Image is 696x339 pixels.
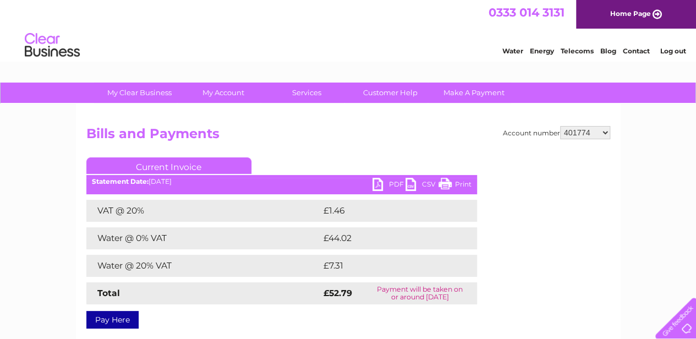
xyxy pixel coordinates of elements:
a: Energy [530,47,554,55]
td: Payment will be taken on or around [DATE] [363,282,477,304]
a: Customer Help [345,83,436,103]
a: 0333 014 3131 [489,6,565,19]
a: PDF [372,178,405,194]
b: Statement Date: [92,177,149,185]
div: Clear Business is a trading name of Verastar Limited (registered in [GEOGRAPHIC_DATA] No. 3667643... [89,6,609,53]
a: Contact [623,47,650,55]
td: VAT @ 20% [86,200,321,222]
td: £44.02 [321,227,455,249]
a: Log out [660,47,686,55]
a: Blog [600,47,616,55]
a: Current Invoice [86,157,251,174]
strong: £52.79 [324,288,352,298]
a: Make A Payment [429,83,519,103]
a: Services [261,83,352,103]
div: [DATE] [86,178,477,185]
strong: Total [97,288,120,298]
div: Account number [503,126,610,139]
td: £1.46 [321,200,451,222]
a: CSV [405,178,439,194]
a: Print [439,178,472,194]
td: Water @ 0% VAT [86,227,321,249]
td: Water @ 20% VAT [86,255,321,277]
td: £7.31 [321,255,449,277]
h2: Bills and Payments [86,126,610,147]
a: My Account [178,83,268,103]
a: My Clear Business [94,83,185,103]
a: Water [502,47,523,55]
a: Telecoms [561,47,594,55]
a: Pay Here [86,311,139,329]
img: logo.png [24,29,80,62]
